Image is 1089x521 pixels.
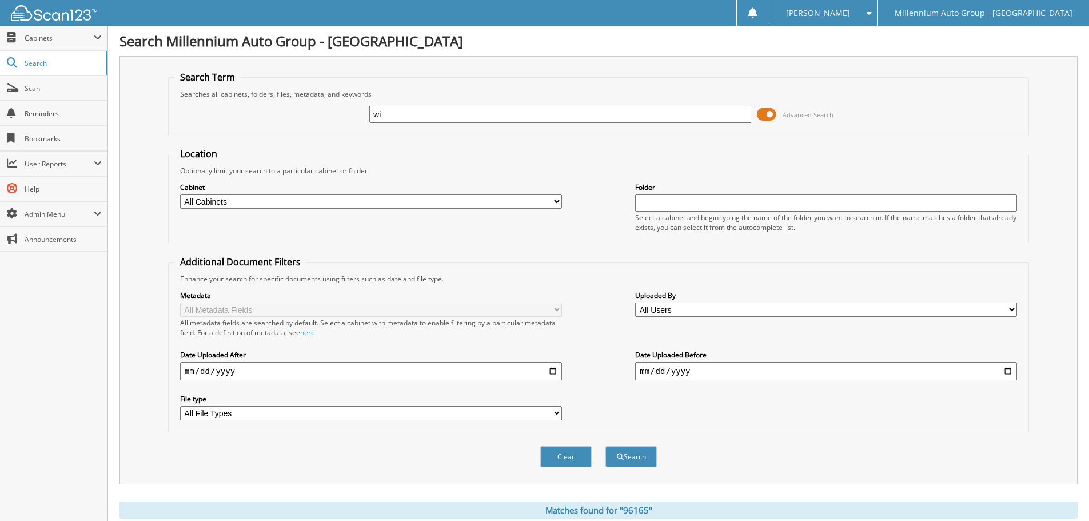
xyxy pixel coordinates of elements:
iframe: Chat Widget [1032,466,1089,521]
div: All metadata fields are searched by default. Select a cabinet with metadata to enable filtering b... [180,318,562,337]
label: Cabinet [180,182,562,192]
div: Searches all cabinets, folders, files, metadata, and keywords [174,89,1023,99]
span: Help [25,184,102,194]
span: Millennium Auto Group - [GEOGRAPHIC_DATA] [895,10,1072,17]
button: Clear [540,446,592,467]
input: start [180,362,562,380]
button: Search [605,446,657,467]
span: Cabinets [25,33,94,43]
div: Matches found for "96165" [119,502,1078,519]
span: Bookmarks [25,134,102,144]
span: Advanced Search [783,110,833,119]
span: Reminders [25,109,102,118]
img: scan123-logo-white.svg [11,5,97,21]
h1: Search Millennium Auto Group - [GEOGRAPHIC_DATA] [119,31,1078,50]
label: Folder [635,182,1017,192]
input: end [635,362,1017,380]
a: here [300,328,315,337]
div: Select a cabinet and begin typing the name of the folder you want to search in. If the name match... [635,213,1017,232]
label: File type [180,394,562,404]
div: Optionally limit your search to a particular cabinet or folder [174,166,1023,176]
label: Date Uploaded Before [635,350,1017,360]
div: Enhance your search for specific documents using filters such as date and file type. [174,274,1023,284]
span: Announcements [25,234,102,244]
label: Uploaded By [635,291,1017,300]
legend: Location [174,148,223,160]
label: Metadata [180,291,562,300]
span: Search [25,58,100,68]
span: User Reports [25,159,94,169]
span: Scan [25,83,102,93]
span: [PERSON_NAME] [786,10,850,17]
legend: Additional Document Filters [174,256,306,268]
span: Admin Menu [25,209,94,219]
legend: Search Term [174,71,241,83]
label: Date Uploaded After [180,350,562,360]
